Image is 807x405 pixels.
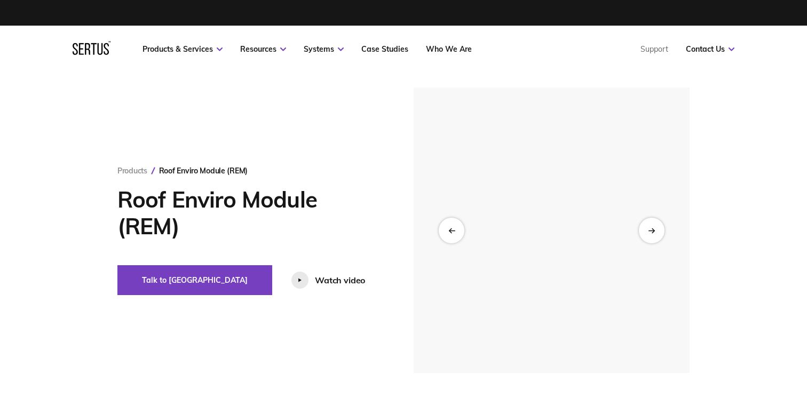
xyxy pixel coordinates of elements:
[686,44,734,54] a: Contact Us
[304,44,344,54] a: Systems
[117,265,272,295] button: Talk to [GEOGRAPHIC_DATA]
[117,186,382,240] h1: Roof Enviro Module (REM)
[143,44,223,54] a: Products & Services
[315,275,365,285] div: Watch video
[640,44,668,54] a: Support
[361,44,408,54] a: Case Studies
[426,44,472,54] a: Who We Are
[240,44,286,54] a: Resources
[117,166,147,176] a: Products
